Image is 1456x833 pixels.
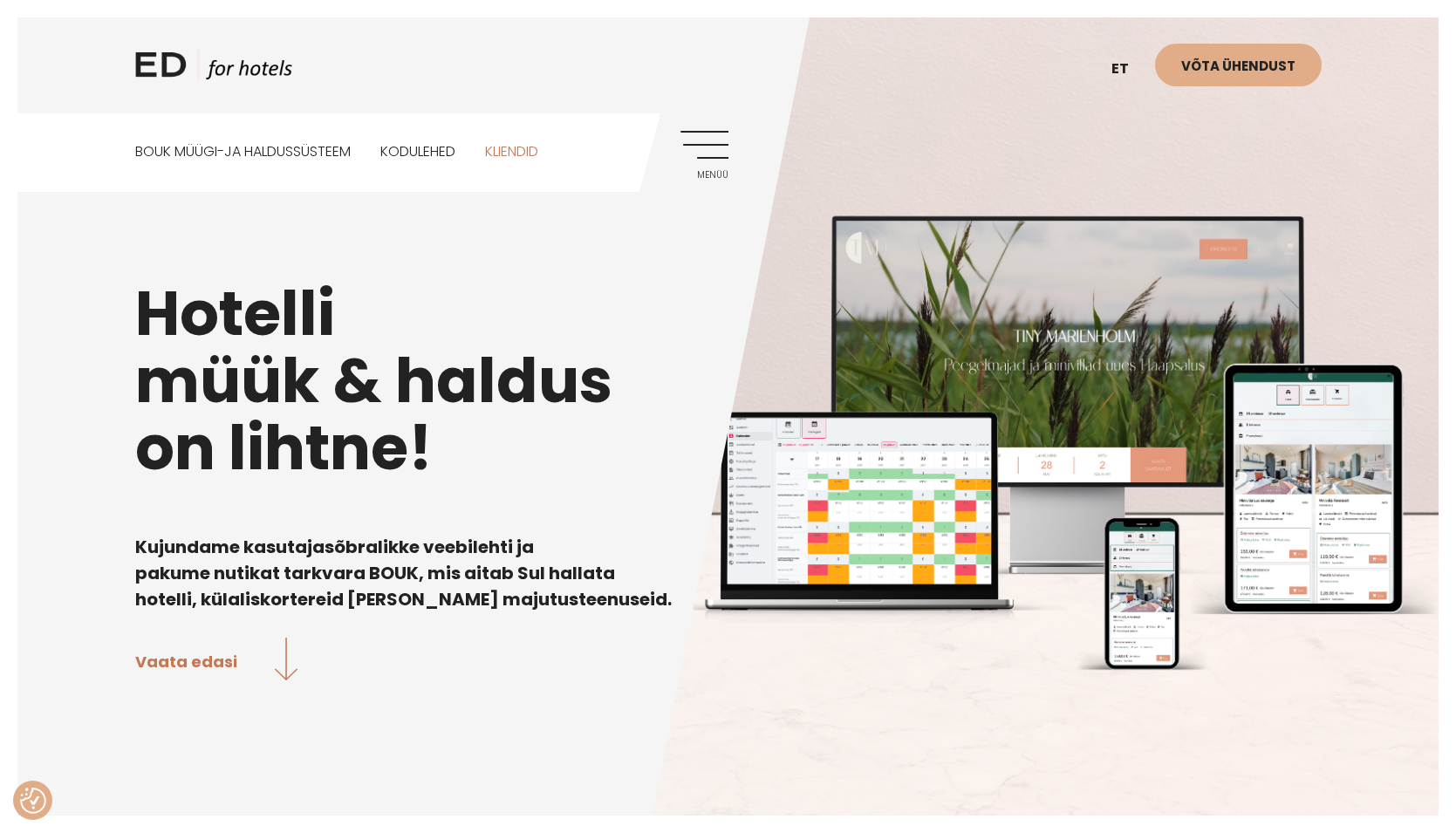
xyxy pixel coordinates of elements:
[680,170,728,181] span: Menüü
[380,113,455,191] a: Kodulehed
[1103,48,1155,91] a: et
[485,113,538,191] a: Kliendid
[20,788,46,814] button: Nõusolekueelistused
[680,131,728,179] a: Menüü
[1155,44,1322,86] a: Võta ühendust
[135,535,672,611] b: Kujundame kasutajasõbralikke veebilehti ja pakume nutikat tarkvara BOUK, mis aitab Sul hallata ho...
[135,48,292,92] a: ED HOTELS
[135,280,1322,481] h1: Hotelli müük & haldus on lihtne!
[20,788,46,814] img: Revisit consent button
[135,638,298,684] a: Vaata edasi
[135,113,351,191] a: BOUK MÜÜGI-JA HALDUSSÜSTEEM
